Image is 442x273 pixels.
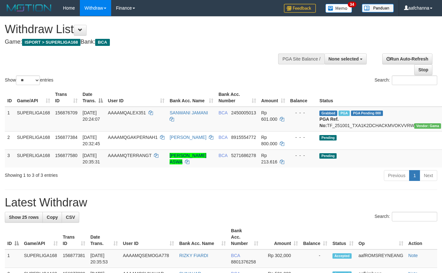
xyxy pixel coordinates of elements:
a: Copy [42,212,62,223]
div: - - - [290,110,315,116]
td: 156877381 [60,249,88,268]
img: panduan.png [362,4,394,12]
td: SUPERLIGA168 [14,131,53,149]
div: PGA Site Balance / [278,54,324,64]
span: BCA [231,253,240,258]
a: 1 [409,170,420,181]
div: - - - [290,152,315,159]
span: Show 25 rows [9,215,39,220]
span: Rp 213.616 [261,153,278,164]
th: Game/API: activate to sort column ascending [21,225,60,249]
span: PGA Pending [351,111,383,116]
span: AAAAMQTERRANGT [108,153,152,158]
th: Date Trans.: activate to sort column ascending [88,225,120,249]
th: ID [5,89,14,107]
td: [DATE] 20:35:53 [88,249,120,268]
h1: Latest Withdraw [5,196,437,209]
td: 1 [5,107,14,132]
td: AAAAMQSEMOGA778 [120,249,177,268]
label: Search: [375,212,437,221]
label: Show entries [5,75,53,85]
div: Showing 1 to 3 of 3 entries [5,169,179,178]
span: Pending [319,153,337,159]
a: [PERSON_NAME] ASWA [170,153,206,164]
td: SUPERLIGA168 [21,249,60,268]
span: [DATE] 20:35:31 [83,153,100,164]
span: Vendor URL: https://trx31.1velocity.biz [414,123,441,129]
b: PGA Ref. No: [319,117,339,128]
a: Show 25 rows [5,212,43,223]
span: 156876709 [55,110,78,115]
th: Bank Acc. Name: activate to sort column ascending [177,225,228,249]
a: CSV [62,212,79,223]
h1: Withdraw List [5,23,288,36]
th: Date Trans.: activate to sort column descending [80,89,105,107]
span: Accepted [332,253,352,259]
th: ID: activate to sort column descending [5,225,21,249]
span: [DATE] 20:24:07 [83,110,100,122]
a: Run Auto-Refresh [382,54,432,64]
span: BCA [218,153,227,158]
h4: Game: Bank: [5,39,288,45]
th: Action [406,225,437,249]
span: AAAAMQALEX351 [108,110,146,115]
a: Previous [384,170,409,181]
img: Feedback.jpg [284,4,316,13]
td: SUPERLIGA168 [14,149,53,168]
a: Note [408,253,418,258]
span: Rp 601.000 [261,110,278,122]
td: 3 [5,149,14,168]
td: 1 [5,249,21,268]
span: Rp 800.000 [261,135,278,146]
a: Next [420,170,437,181]
th: Balance: activate to sort column ascending [301,225,330,249]
th: Bank Acc. Number: activate to sort column ascending [216,89,259,107]
span: Copy 8915554772 to clipboard [231,135,256,140]
a: RIZKY FIARDI [179,253,208,258]
td: - [301,249,330,268]
th: Trans ID: activate to sort column ascending [60,225,88,249]
label: Search: [375,75,437,85]
button: None selected [324,54,367,64]
span: CSV [66,215,75,220]
th: Status: activate to sort column ascending [330,225,356,249]
span: 34 [348,2,356,7]
span: Marked by aafsoycanthlai [339,111,350,116]
span: [DATE] 20:32:45 [83,135,100,146]
img: MOTION_logo.png [5,3,53,13]
span: BCA [218,135,227,140]
input: Search: [392,212,437,221]
th: Amount: activate to sort column ascending [261,225,301,249]
span: Pending [319,135,337,140]
select: Showentries [16,75,40,85]
th: User ID: activate to sort column ascending [120,225,177,249]
span: Copy 5271686278 to clipboard [231,153,256,158]
input: Search: [392,75,437,85]
a: Stop [414,64,432,75]
span: Copy [47,215,58,220]
th: Op: activate to sort column ascending [356,225,406,249]
span: AAAAMQGAKPERNAH1 [108,135,158,140]
th: Trans ID: activate to sort column ascending [53,89,80,107]
th: Game/API: activate to sort column ascending [14,89,53,107]
span: Grabbed [319,111,337,116]
th: User ID: activate to sort column ascending [105,89,167,107]
img: Button%20Memo.svg [325,4,352,13]
th: Balance [288,89,317,107]
td: Rp 302,000 [261,249,301,268]
td: SUPERLIGA168 [14,107,53,132]
span: ISPORT > SUPERLIGA168 [22,39,80,46]
span: 156877384 [55,135,78,140]
span: Copy 8801376258 to clipboard [231,259,256,264]
th: Bank Acc. Number: activate to sort column ascending [228,225,261,249]
a: SANWANI JAMANI [170,110,208,115]
div: - - - [290,134,315,140]
span: BCA [95,39,110,46]
span: None selected [329,56,359,61]
span: 156877580 [55,153,78,158]
th: Amount: activate to sort column ascending [259,89,288,107]
td: 2 [5,131,14,149]
th: Bank Acc. Name: activate to sort column ascending [167,89,216,107]
span: BCA [218,110,227,115]
a: [PERSON_NAME] [170,135,206,140]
